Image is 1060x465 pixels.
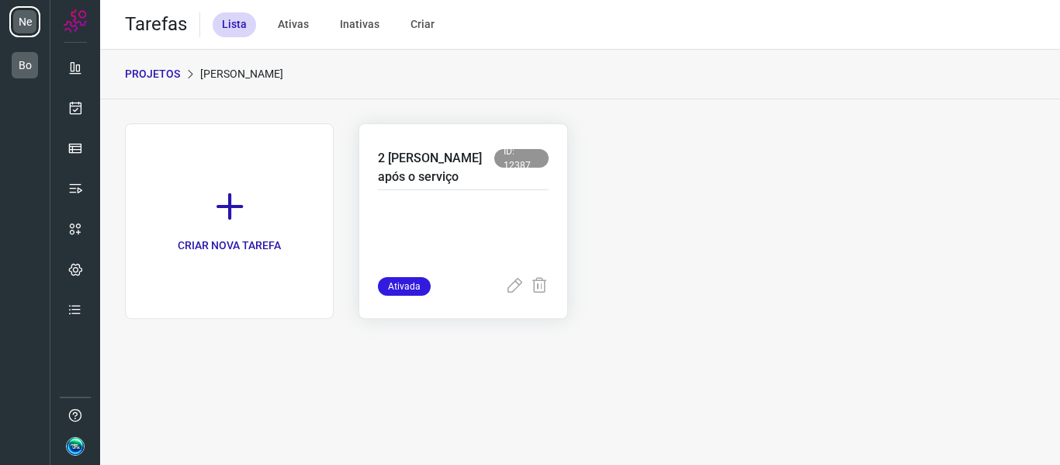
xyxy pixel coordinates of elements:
[494,149,549,168] span: ID: 12387
[125,123,334,319] a: CRIAR NOVA TAREFA
[200,66,283,82] p: [PERSON_NAME]
[401,12,444,37] div: Criar
[9,6,40,37] li: Ne
[268,12,318,37] div: Ativas
[213,12,256,37] div: Lista
[125,13,187,36] h2: Tarefas
[9,50,40,81] li: Bo
[125,66,180,82] p: PROJETOS
[64,9,87,33] img: Logo
[378,277,431,296] span: Ativada
[66,437,85,456] img: 47c40af94961a9f83d4b05d5585d06bd.jpg
[331,12,389,37] div: Inativas
[378,149,494,186] p: 2 [PERSON_NAME] após o serviço
[178,238,281,254] p: CRIAR NOVA TAREFA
